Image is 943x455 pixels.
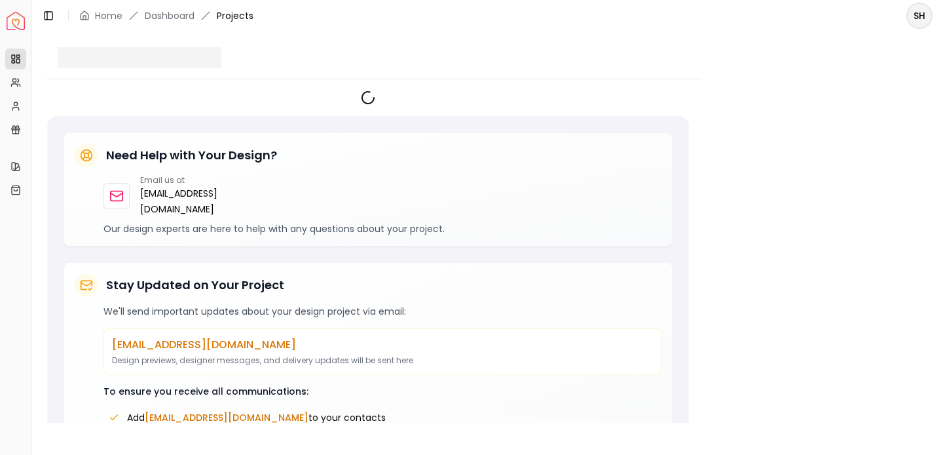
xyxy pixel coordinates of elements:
[217,9,253,22] span: Projects
[7,12,25,30] a: Spacejoy
[79,9,253,22] nav: breadcrumb
[140,186,227,217] a: [EMAIL_ADDRESS][DOMAIN_NAME]
[140,175,227,186] p: Email us at
[145,9,194,22] a: Dashboard
[103,385,661,398] p: To ensure you receive all communications:
[95,9,122,22] a: Home
[7,12,25,30] img: Spacejoy Logo
[127,411,386,424] span: Add to your contacts
[145,411,308,424] span: [EMAIL_ADDRESS][DOMAIN_NAME]
[106,276,284,294] h5: Stay Updated on Your Project
[103,305,661,318] p: We'll send important updates about your design project via email:
[112,355,653,366] p: Design previews, designer messages, and delivery updates will be sent here
[906,3,933,29] button: SH
[908,4,931,28] span: SH
[103,222,661,235] p: Our design experts are here to help with any questions about your project.
[106,146,277,165] h5: Need Help with Your Design?
[112,337,653,353] p: [EMAIL_ADDRESS][DOMAIN_NAME]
